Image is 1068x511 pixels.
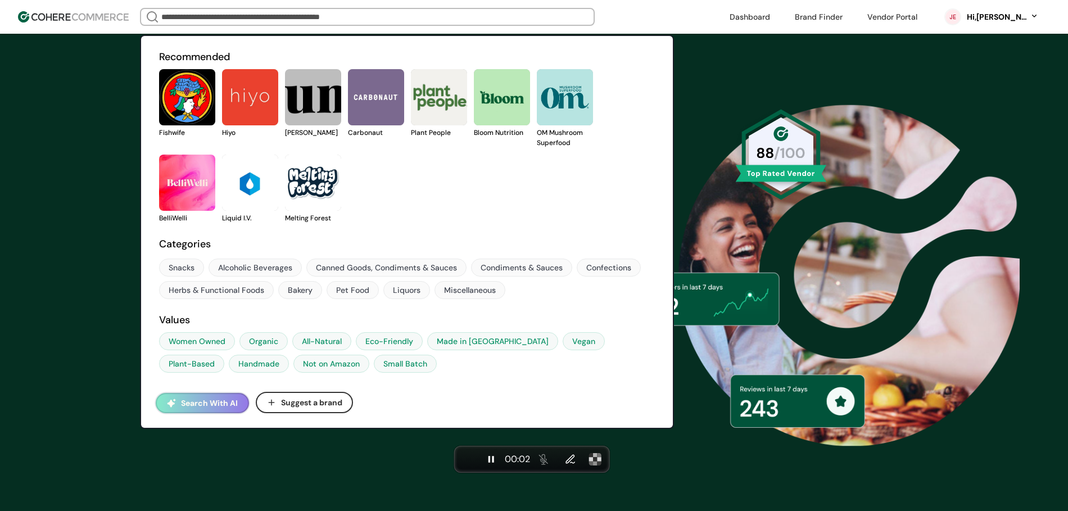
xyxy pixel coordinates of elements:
[572,336,595,347] div: Vegan
[966,11,1039,23] button: Hi,[PERSON_NAME]
[278,281,322,299] a: Bakery
[586,262,631,274] div: Confections
[249,336,278,347] div: Organic
[481,262,563,274] div: Condiments & Sauces
[159,237,655,252] h2: Categories
[427,332,558,350] a: Made in [GEOGRAPHIC_DATA]
[159,355,224,373] a: Plant-Based
[437,336,549,347] div: Made in [GEOGRAPHIC_DATA]
[292,332,351,350] a: All-Natural
[169,358,215,370] div: Plant-Based
[577,259,641,277] a: Confections
[293,355,369,373] a: Not on Amazon
[239,332,288,350] a: Organic
[169,336,225,347] div: Women Owned
[238,358,279,370] div: Handmade
[169,262,194,274] div: Snacks
[288,284,313,296] div: Bakery
[383,358,427,370] div: Small Batch
[393,284,420,296] div: Liquors
[18,11,129,22] img: Cohere Logo
[336,284,369,296] div: Pet Food
[383,281,430,299] a: Liquors
[471,259,572,277] a: Condiments & Sauces
[156,393,249,413] button: Search With AI
[435,281,505,299] a: Miscellaneous
[327,281,379,299] a: Pet Food
[209,259,302,277] a: Alcoholic Beverages
[944,8,961,25] svg: 0 percent
[159,332,235,350] a: Women Owned
[169,284,264,296] div: Herbs & Functional Foods
[303,358,360,370] div: Not on Amazon
[563,332,605,350] a: Vegan
[316,262,457,274] div: Canned Goods, Condiments & Sauces
[159,313,655,328] h2: Values
[159,49,655,65] h2: Recommended
[218,262,292,274] div: Alcoholic Beverages
[365,336,413,347] div: Eco-Friendly
[306,259,467,277] a: Canned Goods, Condiments & Sauces
[374,355,437,373] a: Small Batch
[356,332,423,350] a: Eco-Friendly
[256,392,353,413] button: Suggest a brand
[302,336,342,347] div: All-Natural
[444,284,496,296] div: Miscellaneous
[966,11,1028,23] div: Hi, [PERSON_NAME]
[229,355,289,373] a: Handmade
[159,281,274,299] a: Herbs & Functional Foods
[159,259,204,277] a: Snacks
